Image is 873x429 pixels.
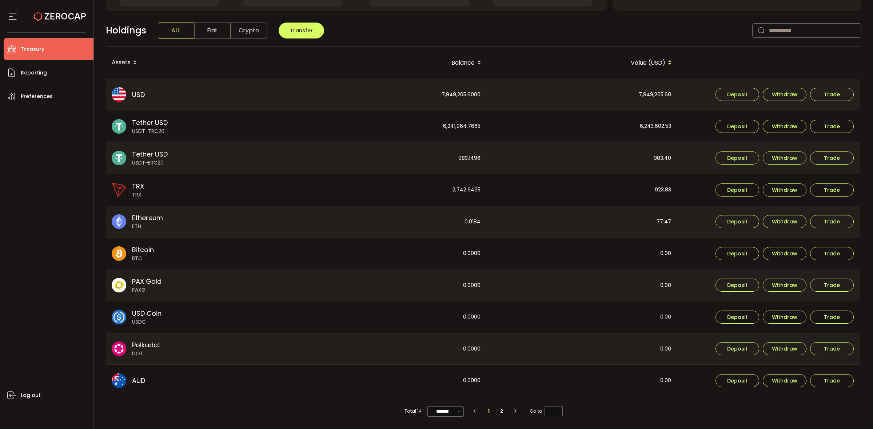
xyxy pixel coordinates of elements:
button: Deposit [715,120,759,133]
div: 0.0000 [296,238,486,270]
span: Deposit [727,378,748,383]
button: Deposit [715,183,759,197]
span: Deposit [727,251,748,256]
span: USD [132,90,145,100]
span: USDT-TRC20 [132,128,168,135]
div: 7,949,205.6000 [296,79,486,110]
span: Fiat [194,23,231,39]
div: 2,742.6495 [296,174,486,206]
button: Deposit [715,215,759,228]
div: 983.40 [487,143,677,174]
button: Withdraw [763,247,806,260]
img: usd_portfolio.svg [112,87,126,102]
button: Withdraw [763,342,806,355]
button: Withdraw [763,215,806,228]
span: Withdraw [772,283,797,288]
span: TRX [132,191,144,199]
span: BTC [132,255,154,262]
button: Withdraw [763,279,806,292]
span: TRX [132,181,144,191]
span: Trade [824,283,840,288]
iframe: Chat Widget [837,394,873,429]
button: Deposit [715,342,759,355]
div: 0.0000 [296,333,486,365]
button: Trade [810,120,854,133]
button: Withdraw [763,120,806,133]
span: USDT-ERC20 [132,159,168,167]
div: 6,241,964.7665 [296,110,486,142]
div: 77.47 [487,206,677,238]
span: Tether USD [132,118,168,128]
span: Log out [21,390,41,401]
span: Deposit [727,346,748,351]
button: Deposit [715,151,759,165]
div: 983.1496 [296,143,486,174]
span: Trade [824,219,840,224]
span: Deposit [727,219,748,224]
span: PAXG [132,286,162,294]
button: Deposit [715,247,759,260]
span: Withdraw [772,251,797,256]
span: Deposit [727,155,748,161]
span: Trade [824,315,840,320]
span: Reporting [21,68,47,78]
span: Deposit [727,283,748,288]
button: Trade [810,311,854,324]
img: usdc_portfolio.svg [112,310,126,324]
span: USDC [132,318,162,326]
button: Withdraw [763,88,806,101]
img: dot_portfolio.svg [112,341,126,356]
span: Trade [824,187,840,193]
img: trx_portfolio.png [112,183,126,197]
div: Assets [106,57,296,69]
span: AUD [132,376,145,385]
span: Crypto [231,23,267,39]
span: Polkadot [132,340,160,350]
button: Trade [810,279,854,292]
button: Withdraw [763,311,806,324]
div: 923.83 [487,174,677,206]
span: USD Coin [132,308,162,318]
button: Trade [810,374,854,387]
span: ALL [158,23,194,39]
div: 0.00 [487,365,677,397]
span: Bitcoin [132,245,154,255]
button: Trade [810,151,854,165]
span: Total 14 [404,406,422,416]
img: eth_portfolio.svg [112,214,126,229]
span: Withdraw [772,92,797,97]
span: Trade [824,346,840,351]
img: usdt_portfolio.svg [112,119,126,134]
span: Trade [824,124,840,129]
button: Deposit [715,374,759,387]
div: 0.0000 [296,365,486,397]
div: 0.0000 [296,301,486,333]
span: Holdings [106,24,146,37]
span: ETH [132,223,163,230]
div: 0.00 [487,333,677,365]
span: DOT [132,350,160,357]
div: 0.00 [487,301,677,333]
button: Trade [810,215,854,228]
button: Withdraw [763,151,806,165]
span: Trade [824,251,840,256]
div: 0.00 [487,238,677,270]
span: Trade [824,378,840,383]
span: PAX Gold [132,276,162,286]
div: 0.0000 [296,270,486,301]
span: Withdraw [772,219,797,224]
span: Withdraw [772,124,797,129]
button: Transfer [279,23,324,39]
span: Go to [530,406,563,416]
button: Deposit [715,88,759,101]
button: Trade [810,247,854,260]
span: Withdraw [772,315,797,320]
span: Deposit [727,92,748,97]
button: Deposit [715,279,759,292]
span: Deposit [727,187,748,193]
div: 0.0184 [296,206,486,238]
div: 7,949,205.60 [487,79,677,110]
li: 1 [482,406,495,416]
div: Value (USD) [487,57,678,69]
button: Deposit [715,311,759,324]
